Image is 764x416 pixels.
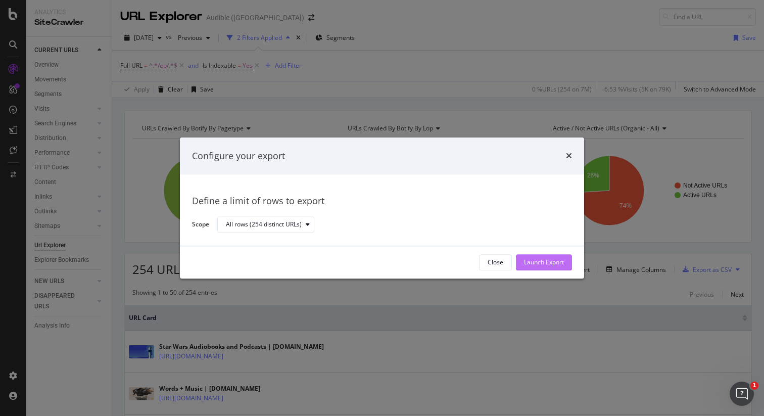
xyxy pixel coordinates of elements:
[730,382,754,406] iframe: Intercom live chat
[516,254,572,270] button: Launch Export
[192,150,285,163] div: Configure your export
[192,195,572,208] div: Define a limit of rows to export
[192,220,209,231] label: Scope
[566,150,572,163] div: times
[226,222,302,228] div: All rows (254 distinct URLs)
[180,137,584,279] div: modal
[524,258,564,267] div: Launch Export
[217,217,314,233] button: All rows (254 distinct URLs)
[750,382,758,390] span: 1
[479,254,512,270] button: Close
[488,258,503,267] div: Close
